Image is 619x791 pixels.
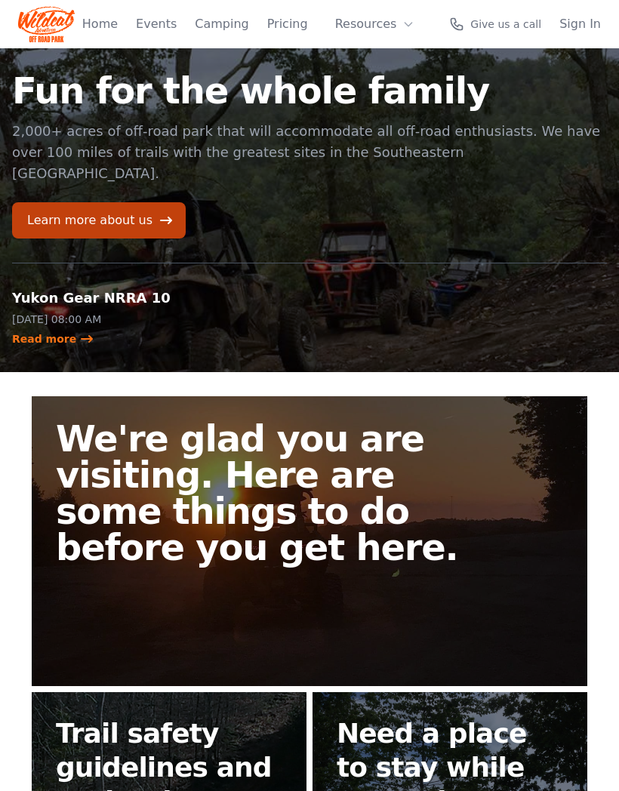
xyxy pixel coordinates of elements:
button: Resources [326,9,424,39]
a: Home [82,15,118,33]
a: Events [136,15,177,33]
img: Wildcat Logo [18,6,75,42]
a: Pricing [267,15,308,33]
a: Read more [12,331,94,346]
h2: We're glad you are visiting. Here are some things to do before you get here. [56,420,491,565]
h2: Yukon Gear NRRA 10 [12,288,297,309]
p: [DATE] 08:00 AM [12,312,297,327]
a: Camping [195,15,248,33]
a: We're glad you are visiting. Here are some things to do before you get here. [32,396,587,686]
h1: Fun for the whole family [12,72,607,109]
a: Give us a call [449,17,541,32]
span: Give us a call [470,17,541,32]
a: Learn more about us [12,202,186,239]
p: 2,000+ acres of off-road park that will accommodate all off-road enthusiasts. We have over 100 mi... [12,121,607,184]
a: Sign In [559,15,601,33]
